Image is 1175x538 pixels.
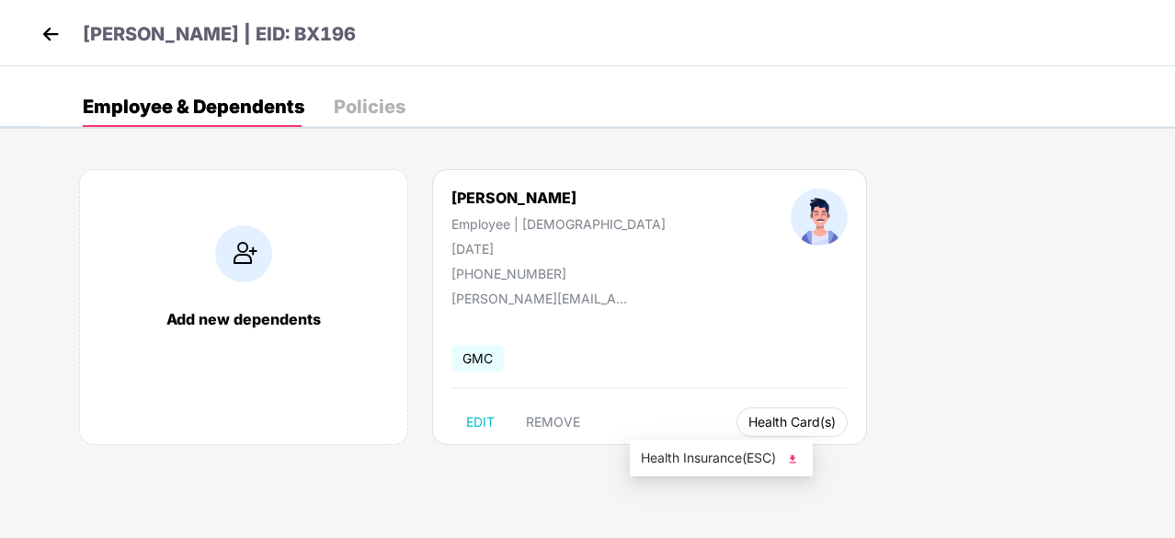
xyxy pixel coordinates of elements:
div: Employee | [DEMOGRAPHIC_DATA] [451,216,666,232]
span: Health Insurance(ESC) [641,448,802,468]
p: [PERSON_NAME] | EID: BX196 [83,20,356,49]
span: GMC [451,345,504,372]
img: addIcon [215,225,272,282]
span: Health Card(s) [748,418,836,427]
div: Employee & Dependents [83,97,304,116]
img: back [37,20,64,48]
img: svg+xml;base64,PHN2ZyB4bWxucz0iaHR0cDovL3d3dy53My5vcmcvMjAwMC9zdmciIHhtbG5zOnhsaW5rPSJodHRwOi8vd3... [783,450,802,468]
img: profileImage [791,189,848,246]
span: EDIT [466,415,495,429]
button: Health Card(s) [736,407,848,437]
div: [PERSON_NAME][EMAIL_ADDRESS][DOMAIN_NAME] [451,291,635,306]
div: [DATE] [451,241,666,257]
div: Policies [334,97,405,116]
button: REMOVE [511,407,595,437]
button: EDIT [451,407,509,437]
div: [PHONE_NUMBER] [451,266,666,281]
div: Add new dependents [98,310,389,328]
div: [PERSON_NAME] [451,189,666,207]
span: REMOVE [526,415,580,429]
